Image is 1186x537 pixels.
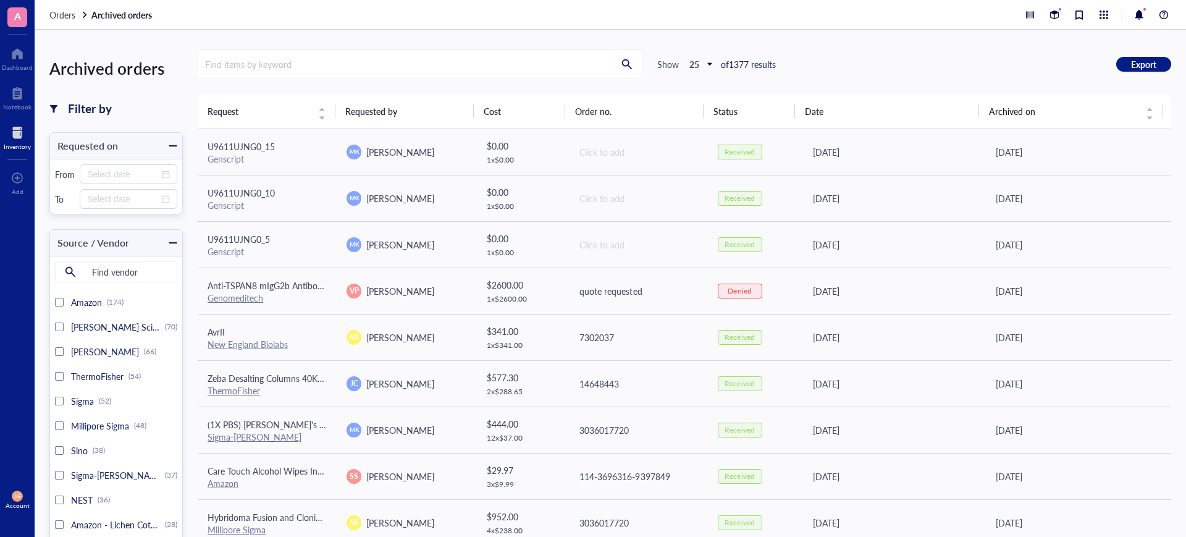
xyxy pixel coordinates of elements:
[487,510,558,523] div: $ 952.00
[568,268,707,314] td: quote requested
[366,470,434,483] span: [PERSON_NAME]
[350,193,359,202] span: MK
[568,360,707,407] td: 14648443
[689,58,699,70] b: 25
[487,185,558,199] div: $ 0.00
[208,292,263,304] a: Genomeditech
[487,248,558,258] div: 1 x $ 0.00
[568,314,707,360] td: 7302037
[208,418,421,431] span: (1X PBS) [PERSON_NAME]'s Phosphate Buffered Saline
[725,147,754,157] div: Received
[487,155,558,165] div: 1 x $ 0.00
[366,517,434,529] span: [PERSON_NAME]
[996,331,1161,344] div: [DATE]
[208,246,327,257] div: Genscript
[996,470,1161,483] div: [DATE]
[795,94,979,129] th: Date
[568,221,707,268] td: Click to add
[14,8,21,23] span: A
[568,175,707,221] td: Click to add
[208,523,266,536] a: Millipore Sigma
[996,423,1161,437] div: [DATE]
[165,520,177,530] div: (28)
[996,516,1161,530] div: [DATE]
[813,516,976,530] div: [DATE]
[725,193,754,203] div: Received
[49,9,89,20] a: Orders
[208,233,270,245] span: U9611UJNG0_5
[996,145,1161,159] div: [DATE]
[487,294,558,304] div: 1 x $ 2600.00
[350,147,359,156] span: MK
[568,407,707,453] td: 3036017720
[55,193,75,205] div: To
[487,463,558,477] div: $ 29.97
[349,332,359,343] span: AR
[208,187,275,199] span: U9611UJNG0_10
[350,425,359,434] span: MK
[579,377,697,391] div: 14648443
[474,94,566,129] th: Cost
[349,517,359,528] span: AR
[366,192,434,205] span: [PERSON_NAME]
[579,238,697,252] div: Click to add
[487,201,558,211] div: 1 x $ 0.00
[208,140,275,153] span: U9611UJNG0_15
[208,477,238,489] a: Amazon
[350,471,358,482] span: SS
[487,526,558,536] div: 4 x $ 238.00
[813,470,976,483] div: [DATE]
[728,286,751,296] div: Denied
[87,167,159,181] input: Select date
[996,192,1161,205] div: [DATE]
[721,59,776,70] div: of 1377 results
[813,284,976,298] div: [DATE]
[813,423,976,437] div: [DATE]
[208,326,225,338] span: AvrII
[568,129,707,175] td: Click to add
[134,421,146,431] div: (48)
[71,469,165,481] span: Sigma-[PERSON_NAME]
[813,377,976,391] div: [DATE]
[996,238,1161,252] div: [DATE]
[208,279,356,292] span: Anti-TSPAN8 mIgG2b Antibody(Ts29.2)
[71,518,167,531] span: Amazon - Lichen Cottage
[165,322,177,332] div: (70)
[366,239,434,251] span: [PERSON_NAME]
[1131,59,1156,70] span: Export
[579,331,697,344] div: 7302037
[350,378,358,389] span: JC
[487,480,558,489] div: 3 x $ 9.99
[6,502,30,509] div: Account
[71,296,102,308] span: Amazon
[49,9,75,21] span: Orders
[14,493,20,499] span: AE
[565,94,703,129] th: Order no.
[996,377,1161,391] div: [DATE]
[71,494,93,506] span: NEST
[487,340,558,350] div: 1 x $ 341.00
[2,64,33,71] div: Dashboard
[725,379,754,389] div: Received
[366,378,434,390] span: [PERSON_NAME]
[813,145,976,159] div: [DATE]
[128,371,141,381] div: (54)
[568,453,707,499] td: 114-3696316-9397849
[657,59,679,70] div: Show
[366,424,434,436] span: [PERSON_NAME]
[487,371,558,384] div: $ 577.30
[71,420,129,432] span: Millipore Sigma
[107,297,124,307] div: (174)
[813,331,976,344] div: [DATE]
[99,396,111,406] div: (52)
[487,278,558,292] div: $ 2600.00
[98,495,110,505] div: (36)
[208,511,373,523] span: Hybridoma Fusion and Cloning Supplement
[704,94,796,129] th: Status
[725,425,754,435] div: Received
[208,200,327,211] div: Genscript
[579,470,697,483] div: 114-3696316-9397849
[3,83,32,111] a: Notebook
[55,169,75,180] div: From
[989,104,1138,118] span: Archived on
